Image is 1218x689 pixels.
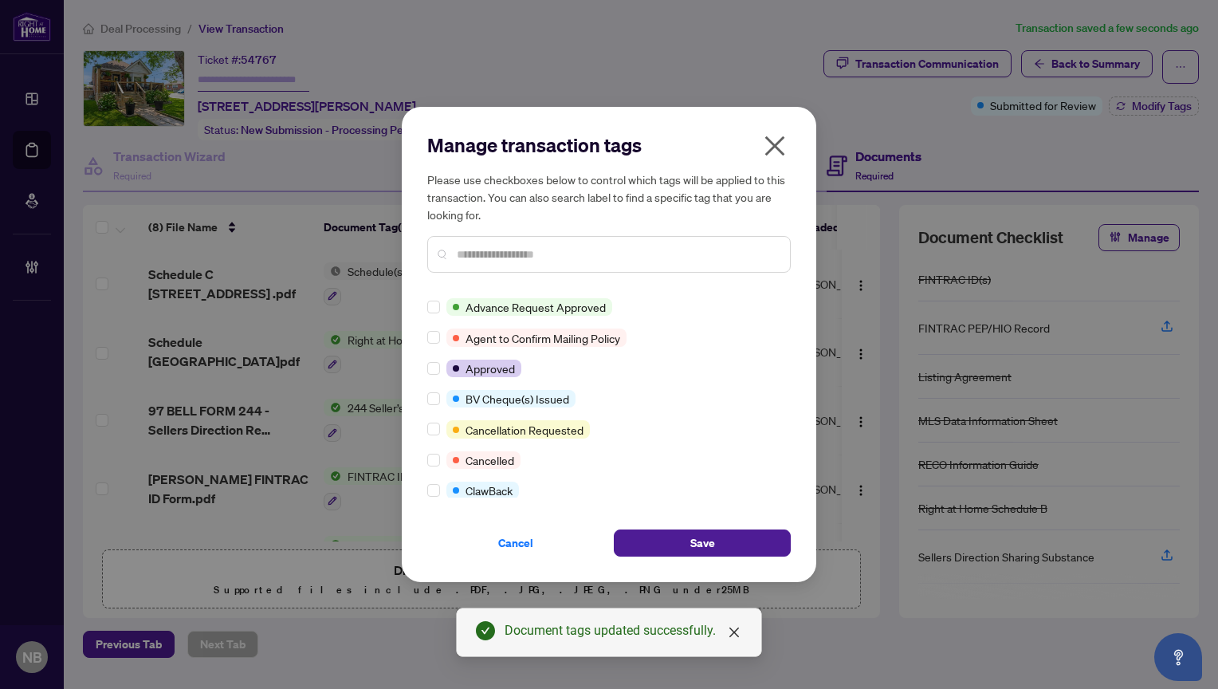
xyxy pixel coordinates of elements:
[466,390,569,407] span: BV Cheque(s) Issued
[505,621,742,640] div: Document tags updated successfully.
[466,329,620,347] span: Agent to Confirm Mailing Policy
[466,298,606,316] span: Advance Request Approved
[725,624,743,641] a: Close
[762,133,788,159] span: close
[728,626,741,639] span: close
[427,132,791,158] h2: Manage transaction tags
[427,530,604,557] button: Cancel
[466,421,583,439] span: Cancellation Requested
[466,482,513,499] span: ClawBack
[427,171,791,223] h5: Please use checkboxes below to control which tags will be applied to this transaction. You can al...
[476,621,495,640] span: check-circle
[498,530,533,556] span: Cancel
[614,530,791,557] button: Save
[466,451,514,469] span: Cancelled
[690,530,715,556] span: Save
[1154,633,1202,681] button: Open asap
[466,360,515,377] span: Approved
